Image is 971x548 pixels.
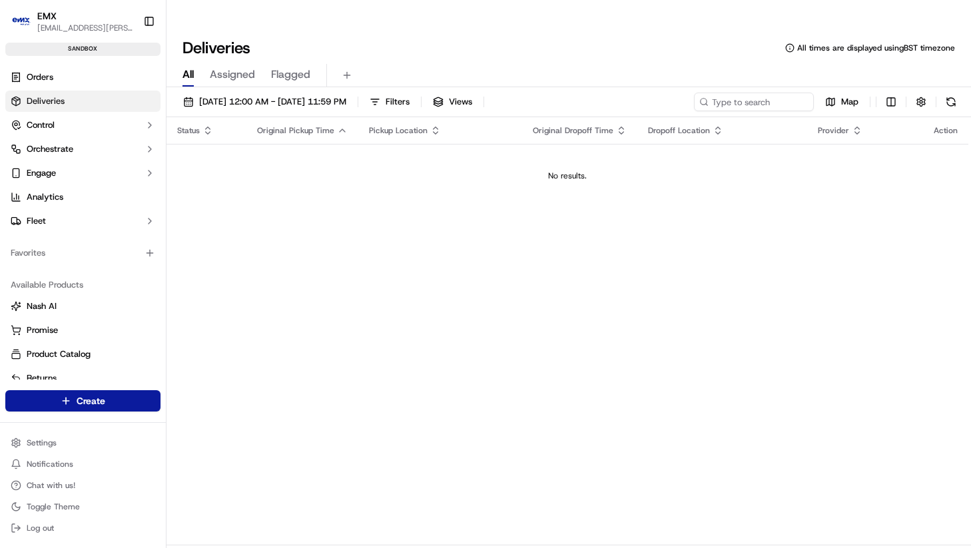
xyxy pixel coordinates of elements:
[427,93,478,111] button: Views
[27,215,46,227] span: Fleet
[37,23,133,33] button: [EMAIL_ADDRESS][PERSON_NAME]
[694,93,814,111] input: Type to search
[648,125,710,136] span: Dropoff Location
[271,67,310,83] span: Flagged
[5,115,161,136] button: Control
[11,324,155,336] a: Promise
[27,71,53,83] span: Orders
[182,67,194,83] span: All
[11,348,155,360] a: Product Catalog
[386,96,410,108] span: Filters
[5,519,161,537] button: Log out
[11,300,155,312] a: Nash AI
[5,138,161,160] button: Orchestrate
[5,43,161,56] div: sandbox
[27,324,58,336] span: Promise
[27,372,57,384] span: Returns
[182,37,250,59] h1: Deliveries
[27,437,57,448] span: Settings
[11,11,32,32] img: EMX
[27,119,55,131] span: Control
[27,480,75,491] span: Chat with us!
[5,455,161,473] button: Notifications
[818,125,849,136] span: Provider
[11,372,155,384] a: Returns
[5,497,161,516] button: Toggle Theme
[841,96,858,108] span: Map
[364,93,416,111] button: Filters
[257,125,334,136] span: Original Pickup Time
[5,162,161,184] button: Engage
[27,143,73,155] span: Orchestrate
[27,523,54,533] span: Log out
[449,96,472,108] span: Views
[5,91,161,112] a: Deliveries
[533,125,613,136] span: Original Dropoff Time
[27,95,65,107] span: Deliveries
[172,170,963,181] div: No results.
[27,348,91,360] span: Product Catalog
[37,9,57,23] button: EMX
[5,274,161,296] div: Available Products
[77,394,105,408] span: Create
[369,125,428,136] span: Pickup Location
[5,433,161,452] button: Settings
[199,96,346,108] span: [DATE] 12:00 AM - [DATE] 11:59 PM
[5,210,161,232] button: Fleet
[5,344,161,365] button: Product Catalog
[210,67,255,83] span: Assigned
[5,390,161,411] button: Create
[5,242,161,264] div: Favorites
[177,93,352,111] button: [DATE] 12:00 AM - [DATE] 11:59 PM
[27,501,80,512] span: Toggle Theme
[27,300,57,312] span: Nash AI
[5,5,138,37] button: EMXEMX[EMAIL_ADDRESS][PERSON_NAME]
[27,191,63,203] span: Analytics
[5,476,161,495] button: Chat with us!
[5,67,161,88] a: Orders
[797,43,955,53] span: All times are displayed using BST timezone
[5,186,161,208] a: Analytics
[5,296,161,317] button: Nash AI
[27,459,73,469] span: Notifications
[934,125,958,136] div: Action
[942,93,960,111] button: Refresh
[819,93,864,111] button: Map
[5,368,161,389] button: Returns
[177,125,200,136] span: Status
[27,167,56,179] span: Engage
[5,320,161,341] button: Promise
